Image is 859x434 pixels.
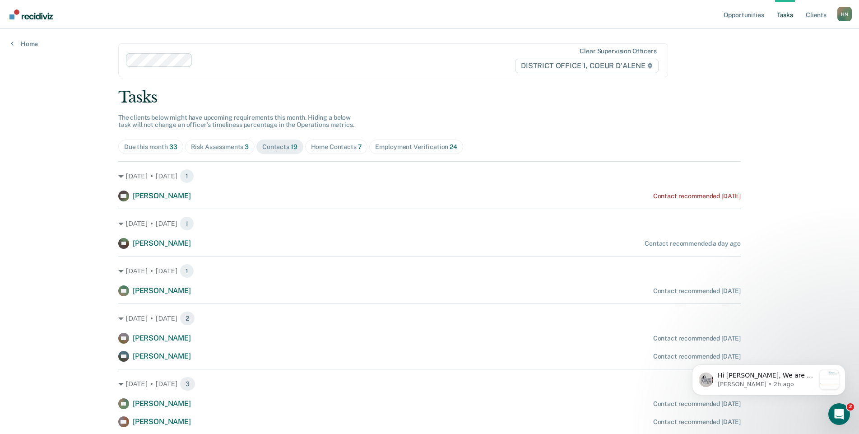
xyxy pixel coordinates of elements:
div: Contact recommended [DATE] [653,287,741,295]
span: 2 [847,403,854,411]
div: [DATE] • [DATE] 1 [118,264,741,278]
div: Risk Assessments [191,143,249,151]
span: [PERSON_NAME] [133,399,191,408]
div: Due this month [124,143,177,151]
span: 33 [169,143,177,150]
button: Profile dropdown button [837,7,852,21]
div: Contact recommended [DATE] [653,353,741,360]
div: Contact recommended [DATE] [653,335,741,342]
span: The clients below might have upcoming requirements this month. Hiding a below task will not chang... [118,114,354,129]
span: [PERSON_NAME] [133,239,191,247]
span: 2 [180,311,195,326]
a: Home [11,40,38,48]
span: 7 [358,143,362,150]
span: 3 [180,377,195,391]
div: Tasks [118,88,741,107]
span: 1 [180,169,194,183]
span: [PERSON_NAME] [133,334,191,342]
img: Recidiviz [9,9,53,19]
div: Contact recommended [DATE] [653,400,741,408]
div: Clear supervision officers [580,47,656,55]
div: Home Contacts [311,143,362,151]
div: Contact recommended [DATE] [653,192,741,200]
div: Contacts [262,143,297,151]
span: 1 [180,264,194,278]
div: [DATE] • [DATE] 1 [118,169,741,183]
iframe: Intercom live chat [828,403,850,425]
span: 1 [180,216,194,231]
div: Contact recommended a day ago [645,240,741,247]
div: [DATE] • [DATE] 2 [118,311,741,326]
span: 24 [450,143,457,150]
span: 19 [291,143,297,150]
div: Employment Verification [375,143,457,151]
span: [PERSON_NAME] [133,191,191,200]
div: Contact recommended [DATE] [653,418,741,426]
span: DISTRICT OFFICE 1, COEUR D'ALENE [515,59,659,73]
span: [PERSON_NAME] [133,286,191,295]
span: [PERSON_NAME] [133,352,191,360]
div: [DATE] • [DATE] 1 [118,216,741,231]
span: 3 [245,143,249,150]
span: [PERSON_NAME] [133,417,191,426]
div: H N [837,7,852,21]
div: [DATE] • [DATE] 3 [118,377,741,391]
iframe: Intercom notifications message [678,346,859,410]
